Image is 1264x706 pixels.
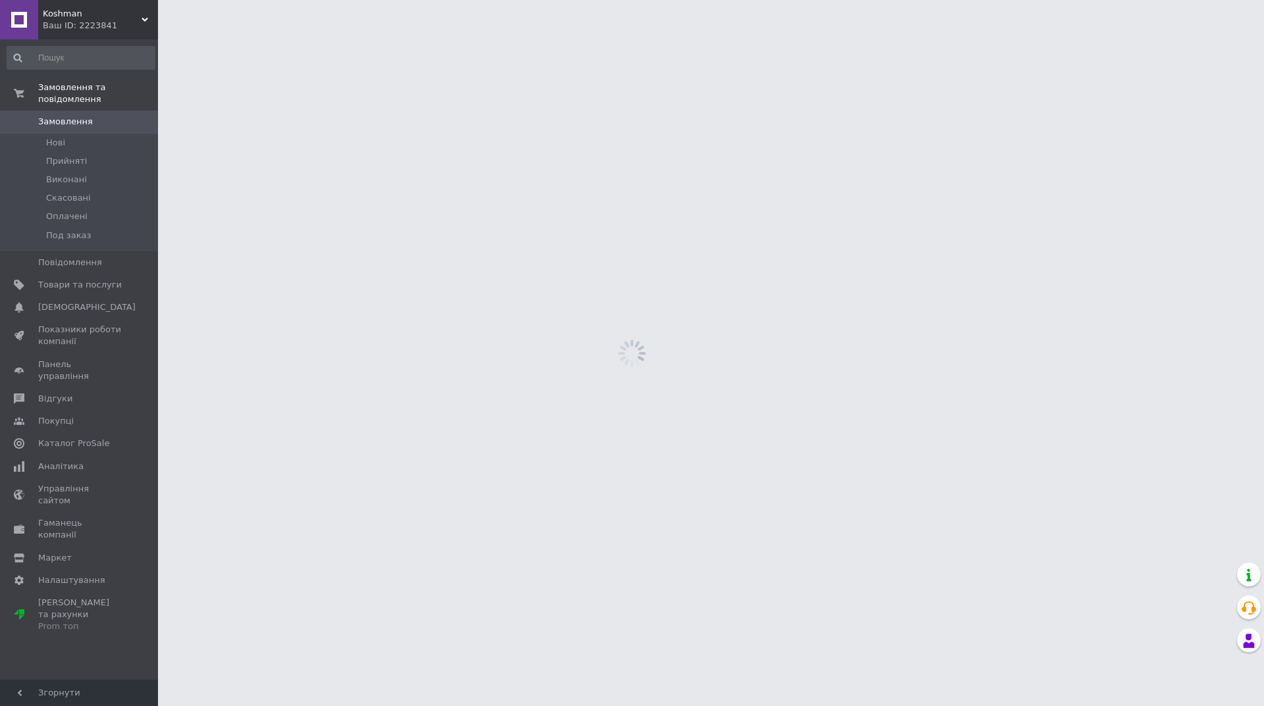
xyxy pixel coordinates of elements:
span: Маркет [38,552,72,564]
span: Відгуки [38,393,72,405]
span: [DEMOGRAPHIC_DATA] [38,301,136,313]
span: Каталог ProSale [38,438,109,449]
span: Управління сайтом [38,483,122,507]
span: Под заказ [46,230,91,241]
input: Пошук [7,46,155,70]
div: Prom топ [38,620,122,632]
span: Повідомлення [38,257,102,268]
span: Скасовані [46,192,91,204]
span: Оплачені [46,211,88,222]
span: Виконані [46,174,87,186]
span: Нові [46,137,65,149]
span: Koshman [43,8,142,20]
span: Гаманець компанії [38,517,122,541]
span: Товари та послуги [38,279,122,291]
span: [PERSON_NAME] та рахунки [38,597,122,633]
span: Показники роботи компанії [38,324,122,347]
span: Замовлення [38,116,93,128]
div: Ваш ID: 2223841 [43,20,158,32]
span: Налаштування [38,574,105,586]
span: Аналітика [38,461,84,472]
span: Замовлення та повідомлення [38,82,158,105]
span: Панель управління [38,359,122,382]
span: Прийняті [46,155,87,167]
span: Покупці [38,415,74,427]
